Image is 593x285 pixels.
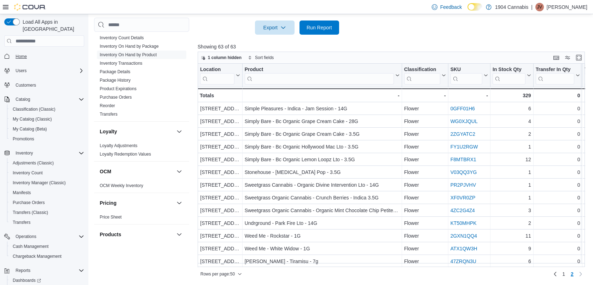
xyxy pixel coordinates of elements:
[404,181,446,189] div: Flower
[493,168,531,176] div: 1
[13,106,56,112] span: Classification (Classic)
[175,167,184,176] button: OCM
[200,244,240,253] div: [STREET_ADDRESS]
[244,91,399,100] div: -
[13,81,84,89] span: Customers
[10,125,50,133] a: My Catalog (Beta)
[307,24,332,31] span: Run Report
[10,159,84,167] span: Adjustments (Classic)
[493,91,531,100] div: 329
[551,270,559,278] a: Previous page
[100,103,115,108] a: Reorder
[300,21,339,35] button: Run Report
[13,254,62,259] span: Chargeback Management
[563,53,572,62] button: Display options
[14,4,46,11] img: Cova
[7,178,87,188] button: Inventory Manager (Classic)
[10,159,57,167] a: Adjustments (Classic)
[100,231,121,238] h3: Products
[100,35,144,40] a: Inventory Count Details
[200,232,240,240] div: [STREET_ADDRESS]
[94,244,189,264] div: Products
[404,91,446,100] div: -
[259,21,290,35] span: Export
[13,95,84,104] span: Catalog
[10,125,84,133] span: My Catalog (Beta)
[493,117,531,126] div: 4
[13,116,52,122] span: My Catalog (Classic)
[568,268,576,280] button: Page 2 of 2
[100,52,157,58] span: Inventory On Hand by Product
[100,152,151,157] a: Loyalty Redemption Values
[404,130,446,138] div: Flower
[1,94,87,104] button: Catalog
[13,52,30,61] a: Home
[16,54,27,59] span: Home
[493,104,531,113] div: 6
[175,127,184,136] button: Loyalty
[493,155,531,164] div: 12
[13,66,84,75] span: Users
[244,155,399,164] div: Simply Bare - Bc Organic Lemon Loopz Lto - 3.5G
[450,66,488,85] button: SKU
[100,128,174,135] button: Loyalty
[100,44,159,49] a: Inventory On Hand by Package
[100,111,117,117] span: Transfers
[244,232,399,240] div: Weed Me - Rockstar - 1G
[13,180,66,186] span: Inventory Manager (Classic)
[16,68,27,74] span: Users
[13,244,48,249] span: Cash Management
[100,86,136,91] a: Product Expirations
[493,193,531,202] div: 1
[404,66,440,85] div: Classification
[13,95,33,104] button: Catalog
[450,157,476,162] a: F8MTBRX1
[535,66,574,73] div: Transfer In Qty
[450,106,475,111] a: 0GFF01H6
[450,131,475,137] a: 2ZGYATC2
[535,257,580,266] div: 0
[200,142,240,151] div: [STREET_ADDRESS]
[404,104,446,113] div: Flower
[1,66,87,76] button: Users
[100,215,122,220] a: Price Sheet
[535,104,580,113] div: 0
[535,66,580,85] button: Transfer In Qty
[100,77,130,83] span: Package History
[535,168,580,176] div: 0
[13,149,36,157] button: Inventory
[450,66,482,73] div: SKU
[16,82,36,88] span: Customers
[493,257,531,266] div: 6
[100,112,117,117] a: Transfers
[493,66,525,85] div: In Stock Qty
[200,271,235,277] span: Rows per page : 50
[10,135,37,143] a: Promotions
[404,66,440,73] div: Classification
[10,135,84,143] span: Promotions
[10,218,84,227] span: Transfers
[100,231,174,238] button: Products
[7,208,87,217] button: Transfers (Classic)
[198,43,589,50] p: Showing 63 of 63
[100,60,143,66] span: Inventory Transactions
[100,78,130,83] a: Package History
[535,193,580,202] div: 0
[200,66,234,85] div: Location
[535,206,580,215] div: 0
[100,94,132,100] span: Purchase Orders
[7,242,87,251] button: Cash Management
[16,234,36,239] span: Operations
[1,266,87,275] button: Reports
[244,181,399,189] div: Sweetgrass Cannabis - Organic Divine Intervention Lto - 14G
[547,3,587,11] p: [PERSON_NAME]
[571,271,574,278] span: 2
[244,104,399,113] div: Simple Pleasures - Indica - Jam Session - 14G
[7,217,87,227] button: Transfers
[10,198,48,207] a: Purchase Orders
[493,130,531,138] div: 2
[244,206,399,215] div: Sweetgrass Organic Cannabis - Organic Mint Chocolate Chip Petites - 14G
[10,179,69,187] a: Inventory Manager (Classic)
[10,169,84,177] span: Inventory Count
